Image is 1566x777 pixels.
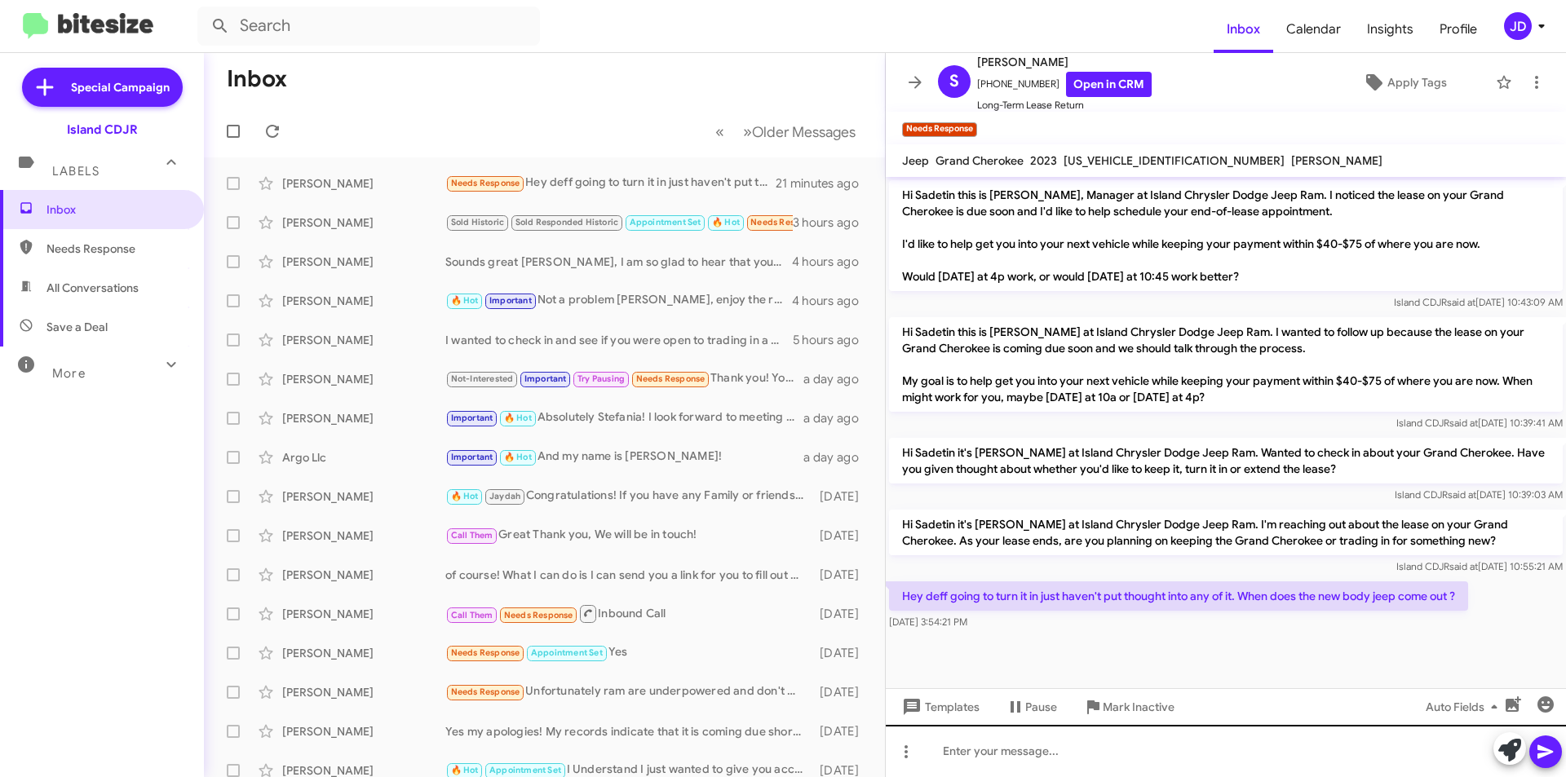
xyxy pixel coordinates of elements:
span: said at [1449,417,1478,429]
div: [PERSON_NAME] [282,488,445,505]
p: Hey deff going to turn it in just haven't put thought into any of it. When does the new body jeep... [889,581,1468,611]
div: Hey [PERSON_NAME] just as a heads up. The jeep I have has a lease until 11/2026. Just don't want ... [445,213,793,232]
button: Auto Fields [1413,692,1517,722]
span: Needs Response [46,241,185,257]
div: Inbound Call [445,603,812,624]
div: [DATE] [812,684,872,700]
a: Special Campaign [22,68,183,107]
div: [PERSON_NAME] [282,293,445,309]
div: [DATE] [812,488,872,505]
span: Appointment Set [630,217,701,227]
button: Pause [993,692,1070,722]
div: 3 hours ago [793,214,872,231]
a: Calendar [1273,6,1354,53]
p: Hi Sadetin it's [PERSON_NAME] at Island Chrysler Dodge Jeep Ram. I'm reaching out about the lease... [889,510,1563,555]
span: Mark Inactive [1103,692,1174,722]
span: » [743,121,752,142]
span: said at [1448,488,1476,501]
span: Special Campaign [71,79,170,95]
div: a day ago [803,371,872,387]
span: [PERSON_NAME] [977,52,1152,72]
span: Appointment Set [531,647,603,658]
button: Templates [886,692,993,722]
div: [DATE] [812,645,872,661]
div: [PERSON_NAME] [282,645,445,661]
span: Try Pausing [577,373,625,384]
span: said at [1447,296,1475,308]
span: Jeep [902,153,929,168]
span: [DATE] 3:54:21 PM [889,616,967,628]
span: [PERSON_NAME] [1291,153,1382,168]
a: Inbox [1214,6,1273,53]
div: a day ago [803,449,872,466]
div: [DATE] [812,606,872,622]
span: Needs Response [451,178,520,188]
span: Older Messages [752,123,856,141]
div: Congratulations! If you have any Family or friends to refer us to That will be greatly Appreciated! [445,487,812,505]
span: Sold Responded Historic [515,217,619,227]
div: Not a problem [PERSON_NAME], enjoy the rest of your weeK! [445,291,792,310]
span: Pause [1025,692,1057,722]
a: Insights [1354,6,1427,53]
small: Needs Response [902,122,977,137]
div: [PERSON_NAME] [282,332,445,348]
span: 🔥 Hot [451,765,479,775]
h1: Inbox [227,66,287,92]
div: a day ago [803,410,872,426]
div: Hey deff going to turn it in just haven't put thought into any of it. When does the new body jeep... [445,174,776,192]
div: [PERSON_NAME] [282,567,445,583]
div: [PERSON_NAME] [282,723,445,739]
span: Needs Response [451,686,520,697]
div: [PERSON_NAME] [282,254,445,270]
span: Auto Fields [1426,692,1504,722]
div: JD [1504,12,1532,40]
span: Appointment Set [489,765,561,775]
span: 🔥 Hot [504,452,532,462]
span: Island CDJR [DATE] 10:39:41 AM [1396,417,1563,429]
span: Needs Response [750,217,820,227]
span: said at [1449,560,1478,572]
button: Apply Tags [1320,68,1488,97]
span: Important [451,413,493,423]
span: Labels [52,164,100,179]
div: [PERSON_NAME] [282,684,445,700]
div: [PERSON_NAME] [282,410,445,426]
div: Absolutely Stefania! I look forward to meeting with you then! [445,408,803,427]
span: [PHONE_NUMBER] [977,72,1152,97]
button: Next [733,115,865,148]
span: Inbox [46,201,185,218]
input: Search [197,7,540,46]
div: [PERSON_NAME] [282,175,445,192]
a: Profile [1427,6,1490,53]
div: 21 minutes ago [776,175,872,192]
div: Yes my apologies! My records indicate that it is coming due shortly, have you given thought to wh... [445,723,812,739]
p: Hi Sadetin it's [PERSON_NAME] at Island Chrysler Dodge Jeep Ram. Wanted to check in about your Gr... [889,438,1563,483]
span: Grand Cherokee [936,153,1024,168]
span: Not-Interested [451,373,514,384]
span: Needs Response [636,373,706,384]
span: Important [489,295,532,306]
span: S [949,68,959,95]
div: Argo Llc [282,449,445,466]
div: 4 hours ago [792,254,872,270]
span: 2023 [1030,153,1057,168]
span: Important [451,452,493,462]
span: Sold Historic [451,217,505,227]
span: Jaydah [489,491,520,501]
div: [PERSON_NAME] [282,214,445,231]
div: [PERSON_NAME] [282,606,445,622]
div: [DATE] [812,528,872,544]
div: I wanted to check in and see if you were open to trading in a bit early! [445,332,793,348]
span: Island CDJR [DATE] 10:43:09 AM [1394,296,1563,308]
span: Needs Response [451,647,520,658]
div: [PERSON_NAME] [282,528,445,544]
a: Open in CRM [1066,72,1152,97]
span: Needs Response [504,610,573,620]
button: JD [1490,12,1548,40]
span: Apply Tags [1387,68,1447,97]
span: Call Them [451,610,493,620]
